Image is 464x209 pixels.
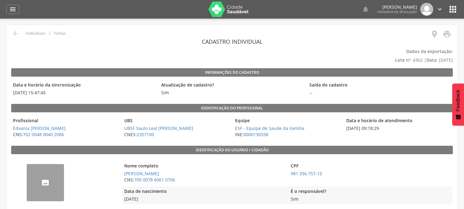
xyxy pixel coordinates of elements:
i:  [46,30,53,37]
i:  [9,6,16,13]
legend: Saída do cadastro [307,82,453,89]
legend: Data e horário da sincronização [11,82,156,89]
p: : 4362 | : [DATE] [11,47,453,64]
a: 700 0078 6061 0706 [134,177,175,183]
a: [PERSON_NAME] [124,171,159,176]
a: 0000130338 [243,131,268,137]
b: Data [426,57,436,63]
p: [PERSON_NAME] [377,5,417,9]
p: Fichas [54,31,66,36]
legend: Equipe [233,118,341,125]
a:  [362,3,369,16]
span: [DATE] 15:47:45 [11,90,156,96]
span: Sim [289,196,452,202]
a:  [439,30,451,40]
legend: Atualização de cadastro? [159,82,304,89]
span: [DATE] 09:18:29 [344,125,453,131]
legend: Data de nascimento [122,188,286,195]
p: Indivíduos [26,31,45,36]
header: Cadastro individual [11,36,453,47]
button: Feedback - Mostrar pesquisa [452,83,464,126]
span: Feedback [455,90,461,111]
legend: UBS [122,118,230,125]
i:  [436,6,443,13]
span: INE: [233,131,341,138]
i:  [448,4,458,14]
span: [DATE] [122,196,286,202]
legend: CPF [289,163,452,170]
a: 2357100 [137,131,154,137]
legend: É o responsável? [289,188,452,195]
legend: Identificação do profissional [11,104,453,113]
a: Edvania [PERSON_NAME] [13,125,66,131]
span: Sim [159,90,171,96]
legend: Informações do Cadastro [11,68,453,77]
a:  [436,3,443,16]
legend: Identificação do usuário / cidadão [11,146,453,154]
span: -- [307,90,453,96]
i:  [430,30,439,38]
legend: Nome completo [122,163,286,170]
span: Operador de regulação [377,10,417,14]
a: ESF - Equipe de Saude da Familia [235,125,304,131]
span: CNS: [122,177,286,183]
a: 981.336.757-15 [291,171,322,176]
a:  [6,5,19,14]
span: CNES: [122,131,230,138]
b: Lote nº [395,57,410,63]
legend: Data e horário de atendimento [344,118,453,125]
legend: Profissional [11,118,119,125]
a: UBSF Saulo Leal [PERSON_NAME] [124,125,193,131]
span: CNS: [11,131,119,138]
i:  [443,30,451,38]
i:  [362,6,369,13]
b: Dados da exportação: [406,48,453,54]
a: 702 0048 0040 2086 [23,131,64,137]
i:  [12,30,20,37]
